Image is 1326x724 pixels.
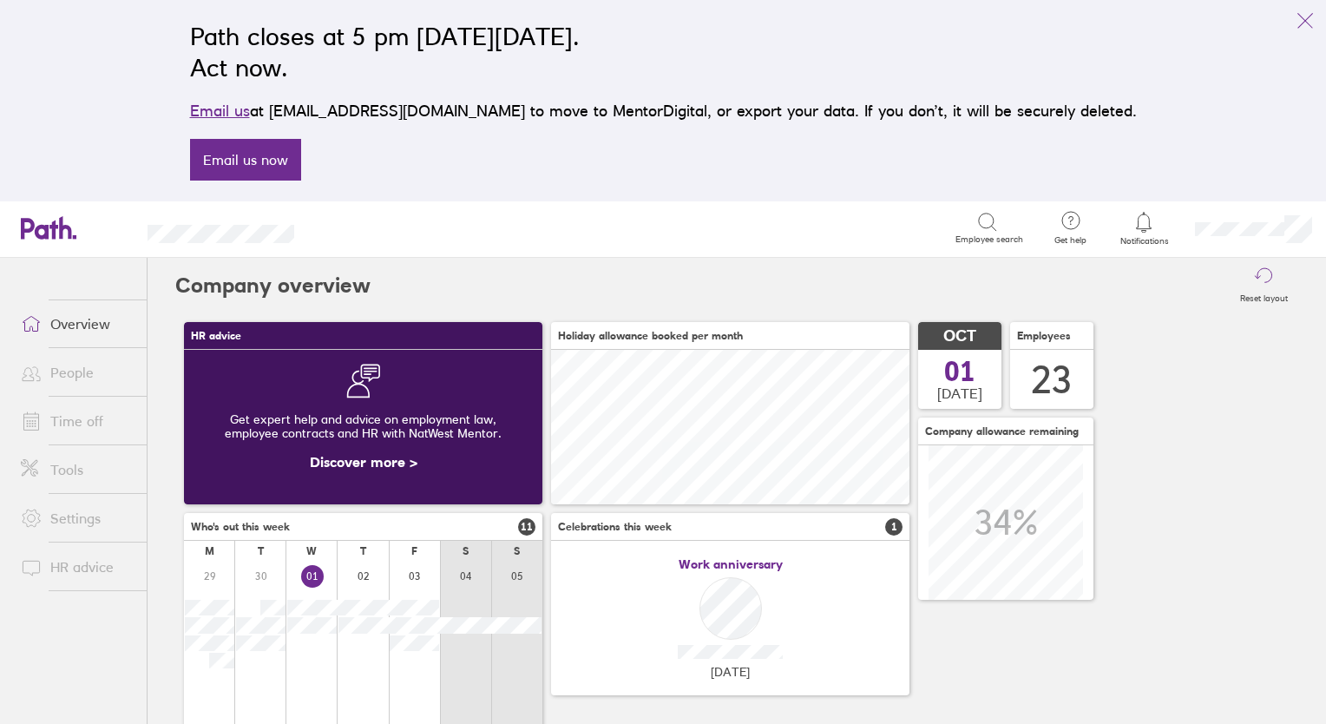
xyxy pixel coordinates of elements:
[191,521,290,533] span: Who's out this week
[944,358,975,385] span: 01
[679,557,783,571] span: Work anniversary
[558,330,743,342] span: Holiday allowance booked per month
[7,452,147,487] a: Tools
[925,425,1079,438] span: Company allowance remaining
[310,453,417,471] a: Discover more >
[306,545,317,557] div: W
[341,220,385,235] div: Search
[205,545,214,557] div: M
[1031,358,1073,402] div: 23
[463,545,469,557] div: S
[558,521,672,533] span: Celebrations this week
[7,550,147,584] a: HR advice
[885,518,903,536] span: 1
[191,330,241,342] span: HR advice
[411,545,417,557] div: F
[518,518,535,536] span: 11
[7,501,147,536] a: Settings
[955,234,1023,245] span: Employee search
[943,327,976,346] span: OCT
[514,545,520,557] div: S
[7,404,147,438] a: Time off
[190,139,301,181] a: Email us now
[937,385,982,401] span: [DATE]
[7,306,147,341] a: Overview
[7,355,147,390] a: People
[1017,330,1071,342] span: Employees
[360,545,366,557] div: T
[175,258,371,313] h2: Company overview
[711,665,750,679] span: [DATE]
[1116,236,1172,247] span: Notifications
[190,102,250,120] a: Email us
[1230,258,1298,313] button: Reset layout
[190,99,1137,123] p: at [EMAIL_ADDRESS][DOMAIN_NAME] to move to MentorDigital, or export your data. If you don’t, it w...
[1230,288,1298,304] label: Reset layout
[190,21,1137,83] h2: Path closes at 5 pm [DATE][DATE]. Act now.
[1042,235,1099,246] span: Get help
[198,398,528,454] div: Get expert help and advice on employment law, employee contracts and HR with NatWest Mentor.
[258,545,264,557] div: T
[1116,210,1172,247] a: Notifications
